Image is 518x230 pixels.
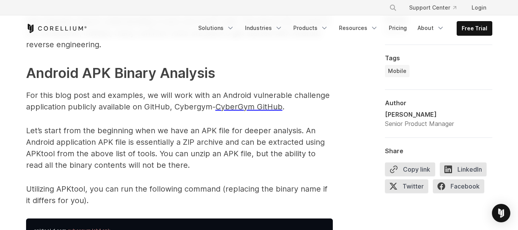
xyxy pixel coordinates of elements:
a: Free Trial [457,22,492,35]
p: Let’s start from the beginning when we have an APK file for deeper analysis. An Android applicati... [26,125,333,171]
button: Copy link [385,162,435,176]
a: Pricing [384,21,411,35]
a: Products [289,21,333,35]
span: Twitter [385,179,428,193]
a: About [413,21,449,35]
button: Search [386,1,400,15]
a: LinkedIn [440,162,491,179]
div: Navigation Menu [194,21,492,36]
a: Support Center [403,1,462,15]
a: Twitter [385,179,433,196]
a: Corellium Home [26,24,87,33]
div: [PERSON_NAME] [385,110,454,119]
div: Senior Product Manager [385,119,454,128]
a: Login [465,1,492,15]
div: Author [385,99,492,107]
span: LinkedIn [440,162,487,176]
div: Share [385,147,492,155]
span: Mobile [388,67,406,75]
div: Tags [385,54,492,62]
a: Solutions [194,21,239,35]
a: Resources [334,21,383,35]
strong: Android APK Binary Analysis [26,65,215,81]
span: Facebook [433,179,484,193]
a: Facebook [433,179,489,196]
a: Mobile [385,65,409,77]
p: For this blog post and examples, we will work with an Android vulnerable challenge application pu... [26,89,333,113]
div: Navigation Menu [380,1,492,15]
p: Utilizing APKtool, you can run the following command (replacing the binary name if it differs for... [26,183,333,206]
a: Industries [240,21,287,35]
div: Open Intercom Messenger [492,204,510,222]
a: CyberGym GitHub [215,102,283,111]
